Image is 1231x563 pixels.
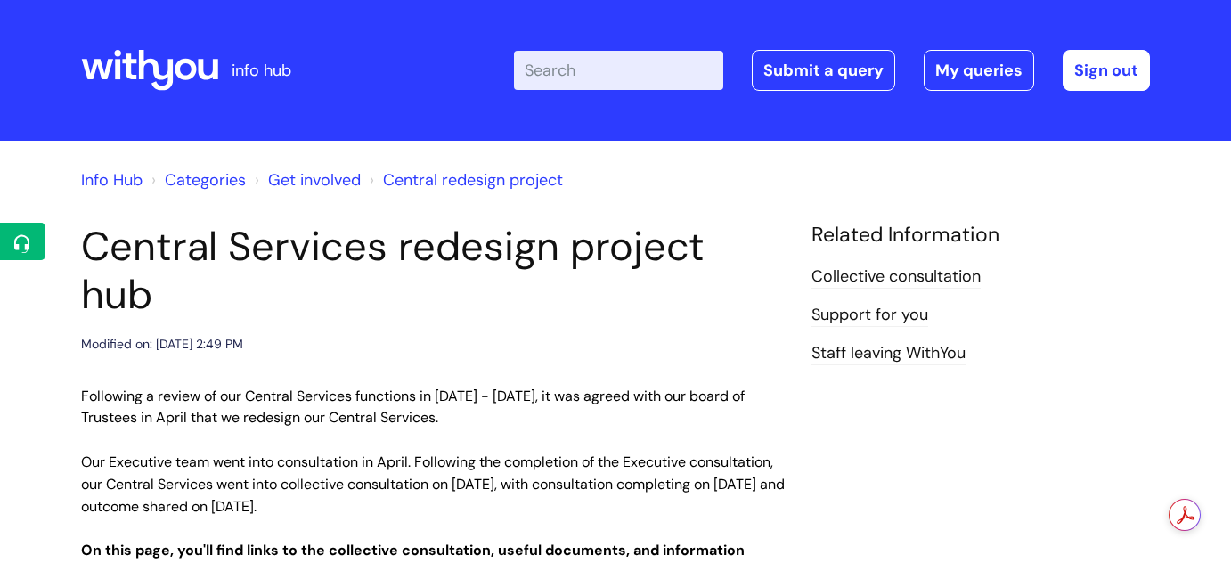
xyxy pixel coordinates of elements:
a: My queries [924,50,1034,91]
li: Central redesign project [365,166,563,194]
h4: Related Information [811,223,1150,248]
a: Categories [165,169,246,191]
input: Search [514,51,723,90]
a: Support for you [811,304,928,327]
div: | - [514,50,1150,91]
a: Sign out [1063,50,1150,91]
a: Info Hub [81,169,143,191]
a: Get involved [268,169,361,191]
a: Central redesign project [383,169,563,191]
a: Submit a query [752,50,895,91]
a: Staff leaving WithYou [811,342,966,365]
h1: Central Services redesign project hub [81,223,785,319]
span: Following a review of our Central Services functions in [DATE] - [DATE], it was agreed with our b... [81,387,745,428]
span: Our Executive team went into consultation in April. Following the completion of the Executive con... [81,453,785,516]
a: Collective consultation [811,265,981,289]
div: Modified on: [DATE] 2:49 PM [81,333,243,355]
p: info hub [232,56,291,85]
li: Solution home [147,166,246,194]
li: Get involved [250,166,361,194]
